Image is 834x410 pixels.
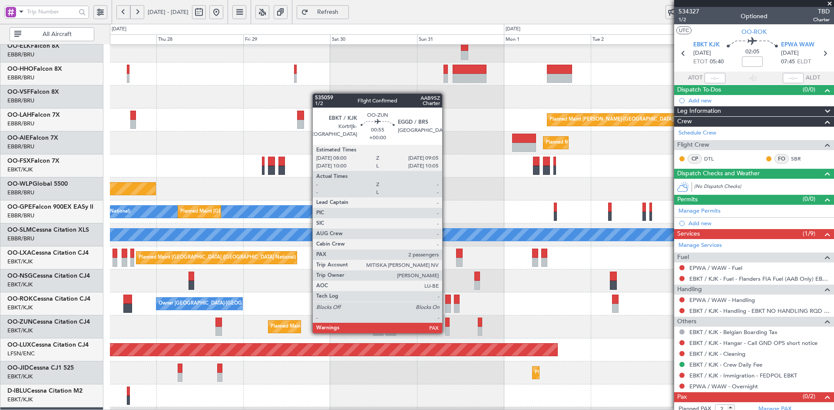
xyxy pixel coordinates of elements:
[813,16,830,23] span: Charter
[677,169,760,179] span: Dispatch Checks and Weather
[677,317,696,327] span: Others
[243,34,330,45] div: Fri 29
[677,140,709,150] span: Flight Crew
[7,250,89,256] a: OO-LXACessna Citation CJ4
[7,89,59,95] a: OO-VSFFalcon 8X
[797,58,811,66] span: ELDT
[677,285,702,295] span: Handling
[689,275,830,282] a: EBKT / KJK - Fuel - Flanders FIA Fuel (AAB Only) EBKT / KJK
[781,41,814,49] span: EPWA WAW
[7,396,33,403] a: EBKT/KJK
[7,74,34,82] a: EBBR/BRU
[689,339,817,347] a: EBKT / KJK - Hangar - Call GND OPS short notice
[803,392,815,401] span: (0/2)
[7,143,34,151] a: EBBR/BRU
[677,392,687,402] span: Pax
[7,388,83,394] a: D-IBLUCessna Citation M2
[7,135,58,141] a: OO-AIEFalcon 7X
[678,241,722,250] a: Manage Services
[156,34,243,45] div: Thu 28
[688,97,830,104] div: Add new
[330,34,417,45] div: Sat 30
[7,273,33,279] span: OO-NSG
[7,112,31,118] span: OO-LAH
[7,204,32,210] span: OO-GPE
[7,227,89,233] a: OO-SLMCessna Citation XLS
[677,106,721,116] span: Leg Information
[693,49,711,58] span: [DATE]
[7,296,33,302] span: OO-ROK
[7,135,30,141] span: OO-AIE
[139,251,296,264] div: Planned Maint [GEOGRAPHIC_DATA] ([GEOGRAPHIC_DATA] National)
[7,97,34,105] a: EBBR/BRU
[803,229,815,238] span: (1/9)
[678,129,716,138] a: Schedule Crew
[7,342,89,348] a: OO-LUXCessna Citation CJ4
[506,26,520,33] div: [DATE]
[677,117,692,127] span: Crew
[813,7,830,16] span: TBD
[546,136,682,149] div: Planned Maint [GEOGRAPHIC_DATA] ([GEOGRAPHIC_DATA])
[7,365,74,371] a: OO-JIDCessna CJ1 525
[69,34,156,45] div: Wed 27
[417,34,504,45] div: Sun 31
[781,58,795,66] span: 07:45
[689,361,762,368] a: EBKT / KJK - Crew Daily Fee
[689,383,758,390] a: EPWA / WAW - Overnight
[7,281,33,289] a: EBKT/KJK
[7,342,31,348] span: OO-LUX
[7,250,31,256] span: OO-LXA
[678,16,699,23] span: 1/2
[7,365,29,371] span: OO-JID
[7,120,34,128] a: EBBR/BRU
[148,8,189,16] span: [DATE] - [DATE]
[7,158,60,164] a: OO-FSXFalcon 7X
[741,12,768,21] div: Optioned
[688,220,830,227] div: Add new
[7,273,90,279] a: OO-NSGCessna Citation CJ4
[7,181,68,187] a: OO-WLPGlobal 5500
[7,327,33,335] a: EBKT/KJK
[7,304,33,312] a: EBKT/KJK
[803,85,815,94] span: (0/0)
[677,85,721,95] span: Dispatch To-Dos
[549,113,806,126] div: Planned Maint [PERSON_NAME]-[GEOGRAPHIC_DATA][PERSON_NAME] ([GEOGRAPHIC_DATA][PERSON_NAME])
[180,205,338,218] div: Planned Maint [GEOGRAPHIC_DATA] ([GEOGRAPHIC_DATA] National)
[7,51,34,59] a: EBBR/BRU
[689,372,797,379] a: EBKT / KJK - Immigration - FEDPOL EBKT
[7,296,90,302] a: OO-ROKCessna Citation CJ4
[7,43,60,49] a: OO-ELKFalcon 8X
[689,350,745,358] a: EBKT / KJK - Cleaning
[7,66,33,72] span: OO-HHO
[535,366,636,379] div: Planned Maint Kortrijk-[GEOGRAPHIC_DATA]
[694,183,834,192] div: (No Dispatch Checks)
[803,194,815,203] span: (0/0)
[271,320,372,333] div: Planned Maint Kortrijk-[GEOGRAPHIC_DATA]
[7,181,33,187] span: OO-WLP
[7,227,32,233] span: OO-SLM
[688,154,702,164] div: CP
[704,155,724,163] a: DTL
[27,5,76,18] input: Trip Number
[7,43,31,49] span: OO-ELK
[781,49,799,58] span: [DATE]
[688,74,702,82] span: ATOT
[689,307,830,315] a: EBKT / KJK - Handling - EBKT NO HANDLING RQD FOR CJ
[676,26,692,34] button: UTC
[689,328,778,336] a: EBKT / KJK - Belgian Boarding Tax
[7,350,35,358] a: LFSN/ENC
[7,373,33,380] a: EBKT/KJK
[677,195,698,205] span: Permits
[678,7,699,16] span: 534327
[7,66,62,72] a: OO-HHOFalcon 8X
[7,166,33,174] a: EBKT/KJK
[310,9,346,15] span: Refresh
[7,235,34,243] a: EBBR/BRU
[677,253,689,262] span: Fuel
[689,296,755,304] a: EPWA / WAW - Handling
[112,26,126,33] div: [DATE]
[693,58,708,66] span: ETOT
[297,5,349,19] button: Refresh
[791,155,811,163] a: SBR
[10,27,94,41] button: All Aircraft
